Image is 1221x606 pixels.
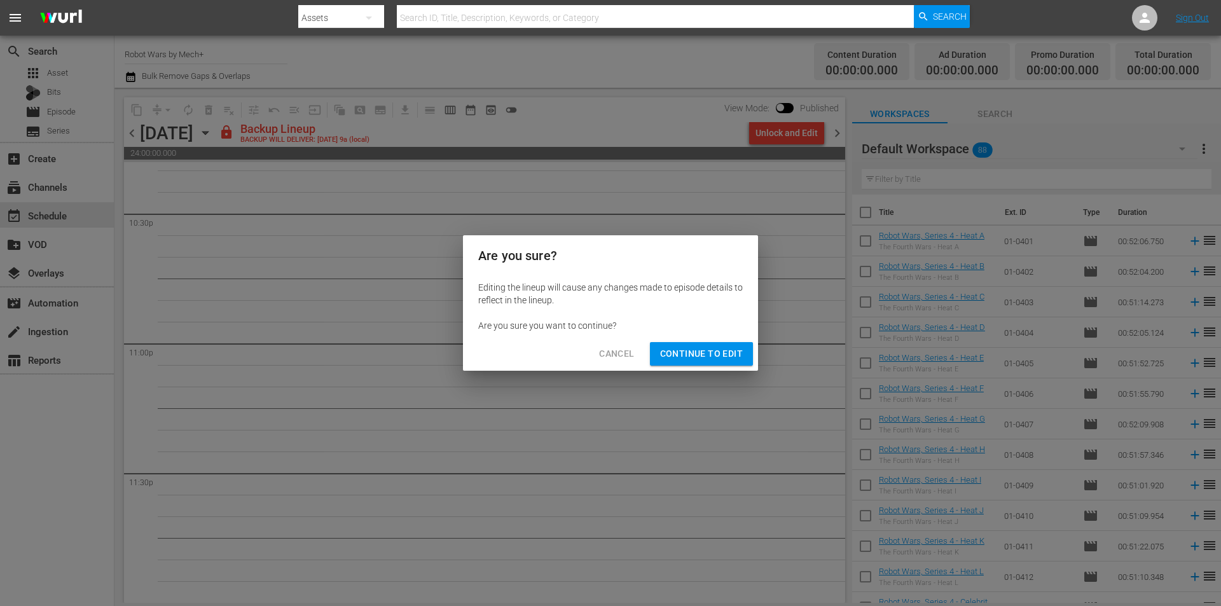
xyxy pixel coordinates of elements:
button: Continue to Edit [650,342,753,366]
span: Continue to Edit [660,346,743,362]
a: Sign Out [1176,13,1209,23]
span: menu [8,10,23,25]
button: Cancel [589,342,644,366]
h2: Are you sure? [478,245,743,266]
span: Cancel [599,346,634,362]
div: Editing the lineup will cause any changes made to episode details to reflect in the lineup. [478,281,743,306]
img: ans4CAIJ8jUAAAAAAAAAAAAAAAAAAAAAAAAgQb4GAAAAAAAAAAAAAAAAAAAAAAAAJMjXAAAAAAAAAAAAAAAAAAAAAAAAgAT5G... [31,3,92,33]
span: Search [933,5,967,28]
div: Are you sure you want to continue? [478,319,743,332]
